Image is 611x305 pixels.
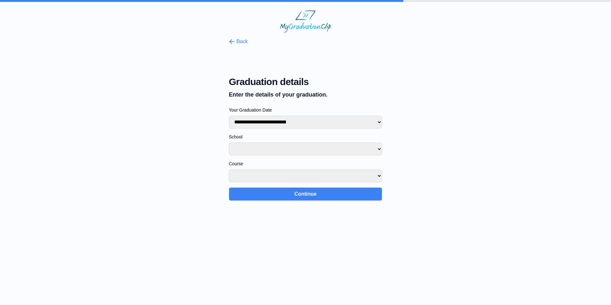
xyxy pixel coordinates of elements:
[229,107,382,113] label: Your Graduation Date
[229,76,382,88] span: Graduation details
[229,160,382,167] label: Course
[229,187,382,201] button: Continue
[229,38,248,45] button: Back
[229,134,382,140] label: School
[229,90,382,99] p: Enter the details of your graduation.
[280,10,331,33] img: MyGraduationClip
